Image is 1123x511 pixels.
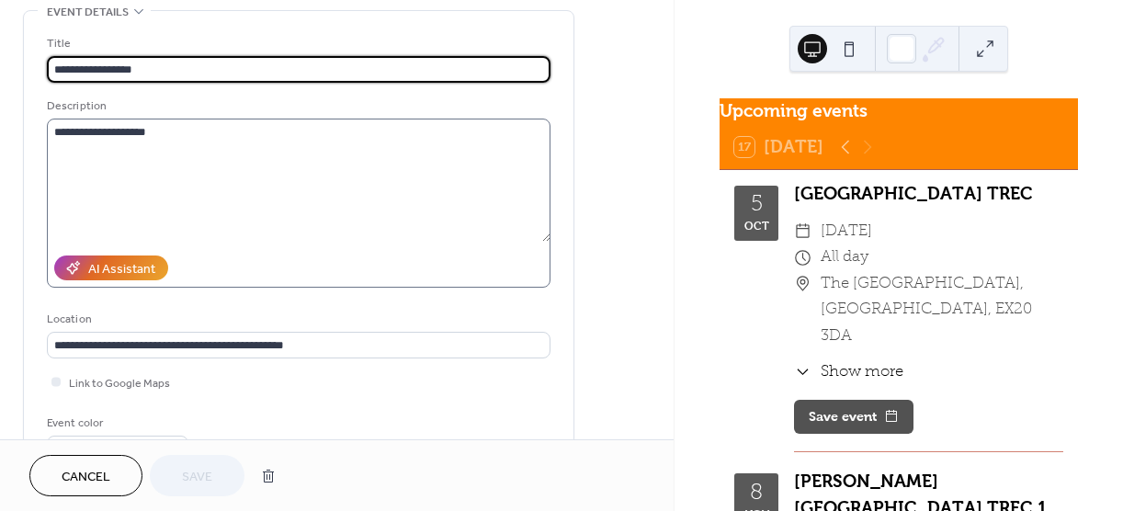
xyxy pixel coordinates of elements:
span: All day [821,244,868,271]
button: Save event [794,400,913,435]
span: Link to Google Maps [69,374,170,393]
div: AI Assistant [88,260,155,279]
span: The [GEOGRAPHIC_DATA], [GEOGRAPHIC_DATA], EX20 3DA [821,271,1063,350]
span: Cancel [62,468,110,487]
span: [DATE] [821,219,872,245]
div: ​ [794,244,811,271]
div: Location [47,310,547,329]
span: Event details [47,3,129,22]
div: Oct [744,221,769,232]
div: ​ [794,360,811,383]
div: ​ [794,219,811,245]
div: 5 [751,194,763,216]
button: ​Show more [794,360,903,383]
div: Description [47,97,547,116]
span: Show more [821,360,903,383]
div: [GEOGRAPHIC_DATA] TREC [794,181,1063,208]
div: ​ [794,271,811,298]
div: Event color [47,414,185,433]
div: 8 [750,483,763,505]
button: AI Assistant [54,255,168,280]
div: Title [47,34,547,53]
button: Cancel [29,455,142,496]
div: Upcoming events [720,98,1078,125]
